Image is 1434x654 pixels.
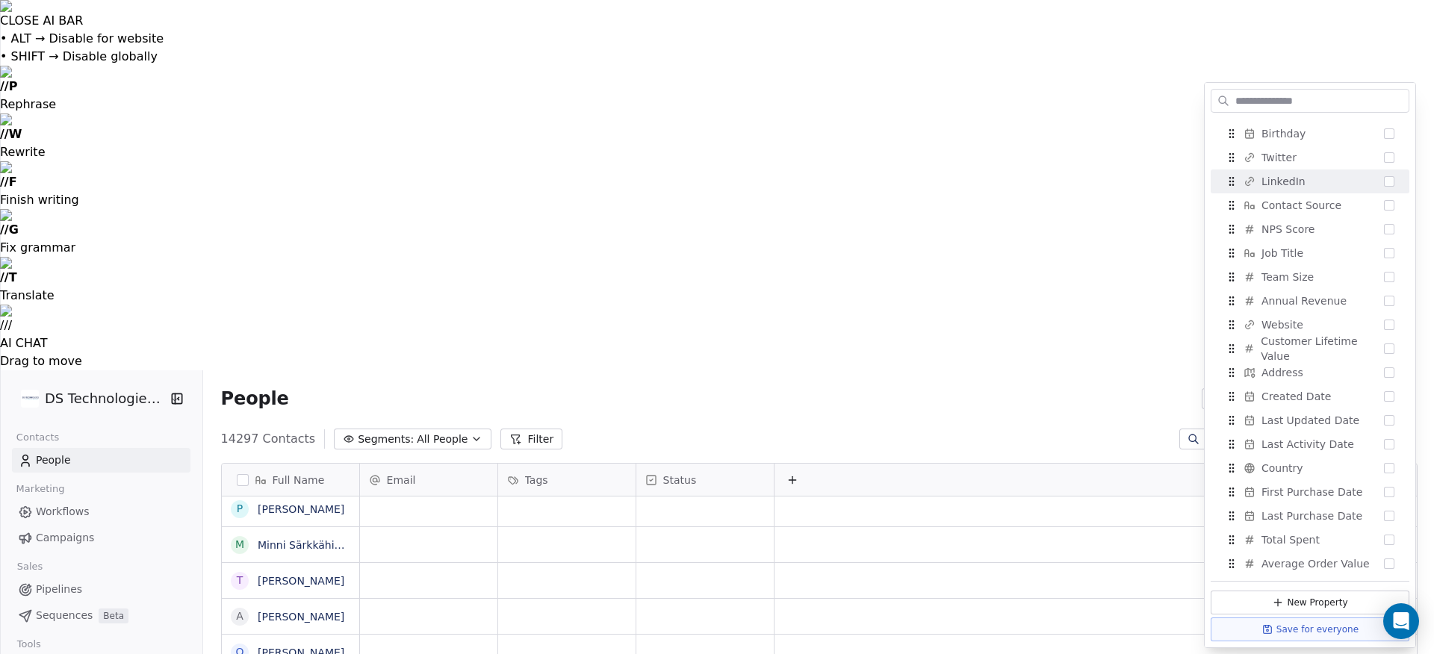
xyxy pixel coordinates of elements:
span: People [36,452,71,468]
div: Last Purchase Date [1211,504,1409,528]
a: Pipelines [12,577,190,602]
span: Pipelines [36,582,82,597]
button: DS Technologies Inc [18,386,160,411]
div: Last Activity Date [1211,432,1409,456]
span: Email [387,473,416,488]
button: Settings [1202,388,1298,409]
a: [PERSON_NAME] [258,575,344,587]
span: Full Name [273,473,325,488]
div: Full Name [222,464,359,496]
div: First Purchase Date [1211,480,1409,504]
span: Status [663,473,697,488]
div: P [236,501,242,517]
a: [PERSON_NAME] [258,611,344,623]
span: Average Order Value [1261,556,1370,571]
img: DS%20Updated%20Logo.jpg [21,390,39,408]
span: Total Spent [1261,532,1320,547]
span: Campaigns [36,530,94,546]
span: DS Technologies Inc [45,389,166,408]
span: Workflows [36,504,90,520]
span: Last Updated Date [1261,413,1359,428]
span: 14297 Contacts [221,430,316,448]
span: Last Purchase Date [1261,508,1362,523]
div: Open Intercom Messenger [1383,603,1419,639]
div: Country [1211,456,1409,480]
span: Tags [525,473,548,488]
div: Email [360,464,497,496]
div: T [236,573,243,588]
span: Last Activity Date [1261,437,1354,452]
span: People [221,387,289,410]
a: Campaigns [12,526,190,550]
div: Total Spent [1211,528,1409,552]
button: Filter [500,429,562,449]
button: New Property [1211,591,1409,614]
span: Contacts [10,426,66,449]
div: Status [636,464,774,496]
a: Minni Särkkähietala [258,539,361,551]
div: A [236,608,243,624]
a: [PERSON_NAME] [258,503,344,515]
span: Beta [99,608,128,623]
div: Created Date [1211,384,1409,408]
span: Address [1261,365,1303,380]
span: First Purchase Date [1261,485,1362,499]
div: M [235,537,244,552]
button: Save for everyone [1211,617,1409,641]
span: Country [1261,461,1303,476]
span: All People [417,432,468,447]
span: Segments: [358,432,414,447]
div: Address [1211,361,1409,384]
span: Sales [10,555,49,578]
a: People [12,448,190,473]
span: Created Date [1261,389,1331,404]
a: Workflows [12,499,190,524]
div: Last Updated Date [1211,408,1409,432]
div: Tags [498,464,636,496]
div: Average Order Value [1211,552,1409,576]
a: SequencesBeta [12,603,190,628]
span: Sequences [36,608,93,623]
span: Marketing [10,478,71,500]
